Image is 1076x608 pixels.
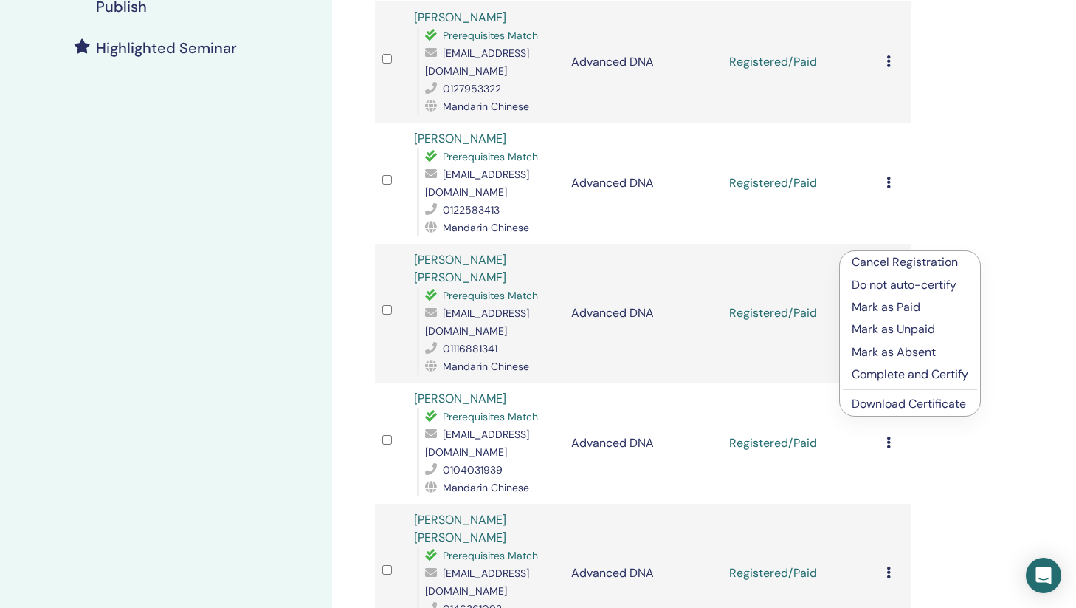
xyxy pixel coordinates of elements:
h4: Highlighted Seminar [96,39,237,57]
span: 0127953322 [443,82,501,95]
p: Do not auto-certify [852,276,968,294]
span: Prerequisites Match [443,289,538,302]
a: Download Certificate [852,396,966,411]
a: [PERSON_NAME] [414,10,506,25]
span: Mandarin Chinese [443,360,529,373]
span: Prerequisites Match [443,410,538,423]
td: Advanced DNA [564,244,722,383]
span: [EMAIL_ADDRESS][DOMAIN_NAME] [425,307,529,338]
div: Open Intercom Messenger [1026,558,1061,593]
td: Advanced DNA [564,1,722,123]
p: Complete and Certify [852,366,968,383]
span: 0122583413 [443,203,500,216]
p: Cancel Registration [852,253,968,271]
span: 01116881341 [443,342,497,355]
p: Mark as Paid [852,298,968,316]
span: 0104031939 [443,463,503,477]
span: [EMAIL_ADDRESS][DOMAIN_NAME] [425,567,529,598]
span: [EMAIL_ADDRESS][DOMAIN_NAME] [425,168,529,199]
span: Mandarin Chinese [443,481,529,494]
a: [PERSON_NAME] [414,391,506,406]
p: Mark as Unpaid [852,321,968,338]
span: [EMAIL_ADDRESS][DOMAIN_NAME] [425,47,529,78]
span: Mandarin Chinese [443,100,529,113]
p: Mark as Absent [852,344,968,361]
span: Prerequisites Match [443,549,538,562]
a: [PERSON_NAME] [PERSON_NAME] [414,252,506,285]
td: Advanced DNA [564,383,722,504]
a: [PERSON_NAME] [PERSON_NAME] [414,512,506,545]
span: Mandarin Chinese [443,221,529,234]
span: Prerequisites Match [443,150,538,163]
a: [PERSON_NAME] [414,131,506,146]
span: Prerequisites Match [443,29,538,42]
span: [EMAIL_ADDRESS][DOMAIN_NAME] [425,428,529,459]
td: Advanced DNA [564,123,722,244]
